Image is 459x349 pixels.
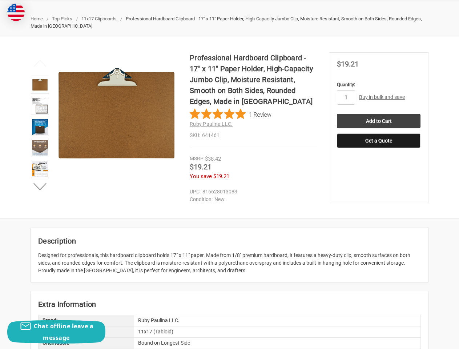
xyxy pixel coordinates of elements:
div: Designed for professionals, this hardboard clipboard holds 17" x 11" paper. Made from 1/8" premiu... [38,252,421,274]
button: Rated 5 out of 5 stars from 1 reviews. Jump to reviews. [190,109,271,120]
a: Home [31,16,43,21]
label: Quantity: [337,81,420,88]
dd: New [190,196,314,203]
h2: Description [38,236,421,246]
img: duty and tax information for United States [7,4,25,21]
span: $19.21 [190,163,212,171]
a: Ruby Paulina LLC. [190,121,233,127]
div: Brand: [39,315,134,326]
img: Professional Hardboard Clipboard - 17" x 11" Paper Holder, High-Capacity Jumbo Clip, Moisture Res... [32,77,48,93]
dt: SKU: [190,132,200,139]
div: 11x17 (Tabloid) [134,326,420,337]
button: Previous [29,56,51,71]
input: Add to Cart [337,114,420,128]
a: Top Picks [52,16,72,21]
img: Professional Hardboard Clipboard - 17" x 11" Paper Holder, High-Capacity Jumbo Clip, Moisture Res... [32,161,48,177]
span: $19.21 [337,60,359,68]
a: Buy in bulk and save [359,94,405,100]
h2: Extra Information [38,299,421,310]
span: $38.42 [205,156,221,162]
dt: UPC: [190,188,201,196]
dt: Condition: [190,196,213,203]
button: Chat offline leave a message [7,320,105,344]
div: MSRP [190,155,204,163]
span: You save [190,173,212,180]
a: 11x17 Clipboards [81,16,117,21]
span: 1 Review [249,109,271,120]
span: Chat offline leave a message [34,322,93,342]
dd: 641461 [190,132,317,139]
span: $19.21 [213,173,229,180]
button: Next [29,180,51,194]
div: Bound on Longest Side [134,338,420,349]
img: 17x11 clipboard with 1/8" hardboard material, rounded corners, smooth on both sides, board size 1... [32,119,48,135]
h1: Professional Hardboard Clipboard - 17" x 11" Paper Holder, High-Capacity Jumbo Clip, Moisture Res... [190,52,317,107]
div: Ruby Paulina LLC. [134,315,420,326]
button: Get a Quote [337,133,420,148]
img: Professional Hardboard Clipboard - 17" x 11" Paper Holder, High-Capacity Jumbo Clip, Moisture Res... [55,52,178,175]
img: Professional Hardboard Clipboard - 17" x 11" Paper Holder, High-Capacity Jumbo Clip, Moisture Res... [32,98,48,114]
span: Professional Hardboard Clipboard - 17" x 11" Paper Holder, High-Capacity Jumbo Clip, Moisture Res... [31,16,422,29]
img: Professional Hardboard Clipboard - 17" x 11" Paper Holder, High-Capacity Jumbo Clip, Moisture Res... [32,140,48,156]
dd: 816628013083 [190,188,314,196]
